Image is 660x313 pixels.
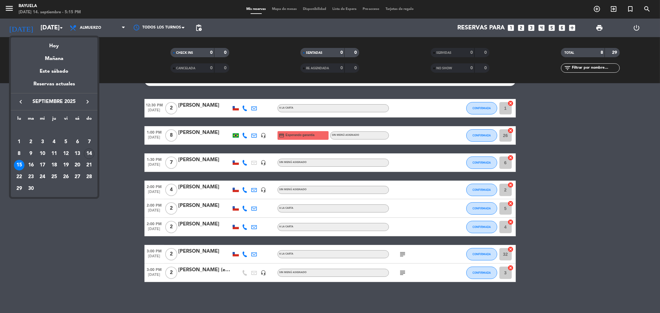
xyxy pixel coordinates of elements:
[60,136,72,148] td: 5 de septiembre de 2025
[11,80,97,93] div: Reservas actuales
[72,160,84,171] td: 20 de septiembre de 2025
[49,160,59,170] div: 18
[48,160,60,171] td: 18 de septiembre de 2025
[25,183,37,195] td: 30 de septiembre de 2025
[14,148,24,159] div: 8
[13,171,25,183] td: 22 de septiembre de 2025
[26,98,82,106] span: septiembre 2025
[48,115,60,125] th: jueves
[49,172,59,182] div: 25
[37,137,48,147] div: 3
[13,160,25,171] td: 15 de septiembre de 2025
[72,172,83,182] div: 27
[83,136,95,148] td: 7 de septiembre de 2025
[72,148,84,160] td: 13 de septiembre de 2025
[48,136,60,148] td: 4 de septiembre de 2025
[37,136,48,148] td: 3 de septiembre de 2025
[14,172,24,182] div: 22
[61,172,71,182] div: 26
[13,148,25,160] td: 8 de septiembre de 2025
[17,98,24,105] i: keyboard_arrow_left
[72,137,83,147] div: 6
[25,171,37,183] td: 23 de septiembre de 2025
[60,171,72,183] td: 26 de septiembre de 2025
[25,148,37,160] td: 9 de septiembre de 2025
[26,137,36,147] div: 2
[84,98,91,105] i: keyboard_arrow_right
[48,148,60,160] td: 11 de septiembre de 2025
[11,63,97,80] div: Este sábado
[26,172,36,182] div: 23
[15,98,26,106] button: keyboard_arrow_left
[26,183,36,194] div: 30
[13,125,95,136] td: SEP.
[37,171,48,183] td: 24 de septiembre de 2025
[37,172,48,182] div: 24
[72,160,83,170] div: 20
[37,148,48,159] div: 10
[37,160,48,170] div: 17
[26,148,36,159] div: 9
[84,160,94,170] div: 21
[11,37,97,50] div: Hoy
[37,148,48,160] td: 10 de septiembre de 2025
[25,160,37,171] td: 16 de septiembre de 2025
[82,98,93,106] button: keyboard_arrow_right
[13,115,25,125] th: lunes
[61,160,71,170] div: 19
[14,137,24,147] div: 1
[14,160,24,170] div: 15
[37,160,48,171] td: 17 de septiembre de 2025
[60,148,72,160] td: 12 de septiembre de 2025
[83,115,95,125] th: domingo
[84,137,94,147] div: 7
[60,160,72,171] td: 19 de septiembre de 2025
[83,148,95,160] td: 14 de septiembre de 2025
[84,172,94,182] div: 28
[83,160,95,171] td: 21 de septiembre de 2025
[84,148,94,159] div: 14
[48,171,60,183] td: 25 de septiembre de 2025
[14,183,24,194] div: 29
[60,115,72,125] th: viernes
[61,148,71,159] div: 12
[72,136,84,148] td: 6 de septiembre de 2025
[13,183,25,195] td: 29 de septiembre de 2025
[26,160,36,170] div: 16
[61,137,71,147] div: 5
[25,136,37,148] td: 2 de septiembre de 2025
[72,148,83,159] div: 13
[83,171,95,183] td: 28 de septiembre de 2025
[13,136,25,148] td: 1 de septiembre de 2025
[72,115,84,125] th: sábado
[25,115,37,125] th: martes
[11,50,97,63] div: Mañana
[37,115,48,125] th: miércoles
[49,137,59,147] div: 4
[72,171,84,183] td: 27 de septiembre de 2025
[49,148,59,159] div: 11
